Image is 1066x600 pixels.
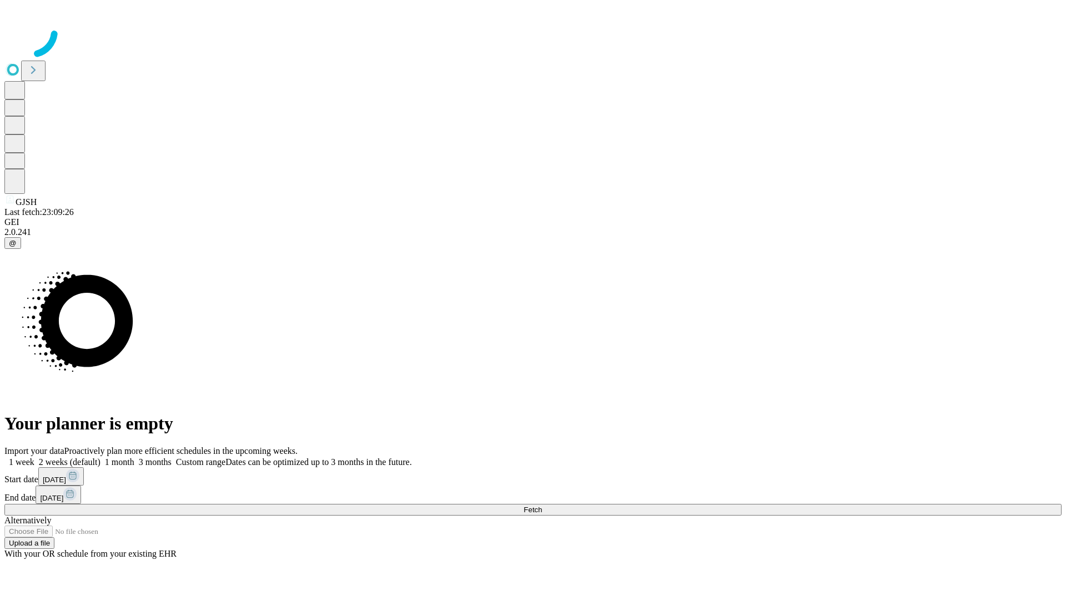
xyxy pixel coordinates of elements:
[4,446,64,456] span: Import your data
[4,227,1062,237] div: 2.0.241
[225,457,411,467] span: Dates can be optimized up to 3 months in the future.
[4,413,1062,434] h1: Your planner is empty
[105,457,134,467] span: 1 month
[524,506,542,514] span: Fetch
[43,476,66,484] span: [DATE]
[9,239,17,247] span: @
[4,237,21,249] button: @
[16,197,37,207] span: GJSH
[4,467,1062,486] div: Start date
[4,486,1062,504] div: End date
[4,217,1062,227] div: GEI
[4,504,1062,516] button: Fetch
[176,457,225,467] span: Custom range
[39,457,100,467] span: 2 weeks (default)
[139,457,172,467] span: 3 months
[9,457,34,467] span: 1 week
[4,207,74,217] span: Last fetch: 23:09:26
[36,486,81,504] button: [DATE]
[38,467,84,486] button: [DATE]
[4,537,54,549] button: Upload a file
[40,494,63,502] span: [DATE]
[4,549,177,558] span: With your OR schedule from your existing EHR
[4,516,51,525] span: Alternatively
[64,446,298,456] span: Proactively plan more efficient schedules in the upcoming weeks.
